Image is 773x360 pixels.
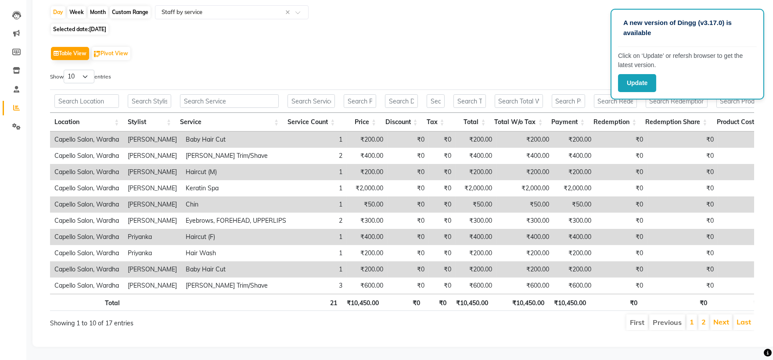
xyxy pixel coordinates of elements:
p: A new version of Dingg (v3.17.0) is available [623,18,751,38]
td: ₹0 [388,196,429,213]
td: ₹0 [596,164,647,180]
td: Capello Salon, Wardha [50,148,123,164]
td: ₹0 [647,245,718,261]
td: [PERSON_NAME] [123,213,181,229]
td: Baby Hair Cut [181,261,291,278]
td: 1 [291,229,347,245]
td: ₹50.00 [554,196,596,213]
td: Capello Salon, Wardha [50,245,123,261]
th: Stylist: activate to sort column ascending [123,113,176,132]
button: Update [618,74,656,92]
td: ₹200.00 [496,164,554,180]
th: Service Count: activate to sort column ascending [283,113,339,132]
td: Chin [181,196,291,213]
button: Pivot View [92,47,130,60]
th: ₹10,450.00 [451,294,492,311]
td: ₹50.00 [456,196,496,213]
td: [PERSON_NAME] [123,261,181,278]
td: ₹200.00 [456,261,496,278]
td: ₹600.00 [347,278,388,294]
td: ₹0 [388,229,429,245]
th: Tax: activate to sort column ascending [422,113,449,132]
td: ₹0 [429,229,456,245]
td: ₹400.00 [456,229,496,245]
img: pivot.png [94,51,101,57]
td: ₹2,000.00 [456,180,496,196]
td: ₹400.00 [554,148,596,164]
td: ₹200.00 [347,245,388,261]
td: ₹0 [388,245,429,261]
td: 1 [291,245,347,261]
td: ₹2,000.00 [554,180,596,196]
td: 1 [291,132,347,148]
div: Day [51,6,65,18]
td: ₹50.00 [347,196,388,213]
td: ₹200.00 [347,132,388,148]
td: Capello Salon, Wardha [50,213,123,229]
label: Show entries [50,70,111,83]
td: ₹0 [596,245,647,261]
td: ₹0 [429,245,456,261]
td: ₹0 [647,132,718,148]
td: ₹0 [718,278,771,294]
input: Search Price [344,94,376,108]
td: ₹0 [429,132,456,148]
td: Haircut (F) [181,229,291,245]
div: Custom Range [110,6,151,18]
td: ₹300.00 [456,213,496,229]
td: Capello Salon, Wardha [50,261,123,278]
td: ₹600.00 [456,278,496,294]
td: 1 [291,180,347,196]
td: ₹400.00 [456,148,496,164]
th: ₹10,450.00 [342,294,383,311]
div: Week [67,6,86,18]
td: [PERSON_NAME] [123,132,181,148]
td: Capello Salon, Wardha [50,180,123,196]
input: Search Total W/o Tax [495,94,543,108]
td: Keratin Spa [181,180,291,196]
td: ₹300.00 [347,213,388,229]
td: ₹0 [388,148,429,164]
th: ₹0 [383,294,425,311]
td: ₹0 [429,278,456,294]
td: ₹200.00 [347,261,388,278]
td: Capello Salon, Wardha [50,132,123,148]
button: Table View [51,47,89,60]
th: Redemption: activate to sort column ascending [590,113,641,132]
td: ₹2,000.00 [347,180,388,196]
th: ₹0 [424,294,451,311]
td: [PERSON_NAME] [123,148,181,164]
td: [PERSON_NAME] Trim/Shave [181,278,291,294]
input: Search Payment [552,94,585,108]
input: Search Location [54,94,119,108]
th: ₹10,450.00 [549,294,590,311]
td: Baby Hair Cut [181,132,291,148]
td: [PERSON_NAME] Trim/Shave [181,148,291,164]
input: Search Stylist [128,94,171,108]
td: 1 [291,196,347,213]
input: Search Redemption Share [646,94,708,108]
td: Priyanka [123,245,181,261]
td: ₹0 [388,213,429,229]
td: ₹0 [596,278,647,294]
td: ₹0 [718,213,771,229]
td: ₹0 [388,180,429,196]
td: ₹300.00 [496,213,554,229]
th: ₹10,450.00 [493,294,549,311]
td: [PERSON_NAME] [123,180,181,196]
td: Hair Wash [181,245,291,261]
td: ₹200.00 [496,245,554,261]
td: ₹0 [429,180,456,196]
td: ₹0 [596,180,647,196]
td: ₹50.00 [496,196,554,213]
td: ₹0 [596,261,647,278]
td: ₹0 [596,229,647,245]
td: ₹600.00 [496,278,554,294]
span: Selected date: [51,24,108,35]
td: ₹0 [429,213,456,229]
td: ₹0 [429,148,456,164]
td: ₹0 [718,261,771,278]
input: Search Total [453,94,486,108]
input: Search Tax [427,94,445,108]
td: ₹400.00 [347,148,388,164]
